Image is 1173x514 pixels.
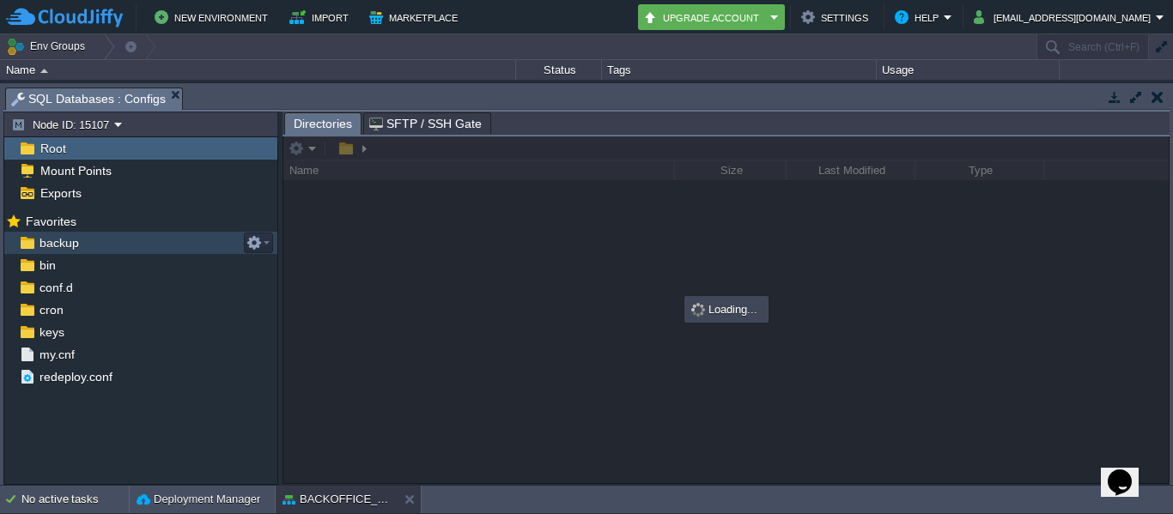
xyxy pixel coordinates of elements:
div: Running [516,80,602,126]
img: CloudJiffy [6,7,123,28]
iframe: chat widget [1101,445,1156,497]
button: [EMAIL_ADDRESS][DOMAIN_NAME] [974,7,1156,27]
button: Env Groups [6,34,91,58]
button: Import [289,7,354,27]
a: cron [36,302,66,317]
button: New Environment [155,7,273,27]
a: conf.d [36,280,76,295]
a: Favorites [22,215,79,228]
div: No active tasks [21,486,129,513]
a: Mount Points [37,163,114,178]
span: SQL Databases : Configs [11,88,166,110]
div: 131 / 522 [904,80,950,126]
button: Settings [801,7,873,27]
button: Help [895,7,944,27]
button: Upgrade Account [643,7,765,27]
button: Deployment Manager [137,491,260,508]
a: Root [37,141,69,156]
a: bin [36,257,58,273]
span: Directories [294,113,352,135]
img: AMDAwAAAACH5BAEAAAAALAAAAAABAAEAAAICRAEAOw== [15,80,40,126]
a: backup [36,235,82,251]
button: Marketplace [369,7,463,27]
a: redeploy.conf [36,369,115,384]
button: BACKOFFICE_LIVE_APP_BACKEND [283,491,391,508]
img: AMDAwAAAACH5BAEAAAAALAAAAAABAAEAAAICRAEAOw== [40,69,48,73]
div: Name [2,60,515,80]
img: AMDAwAAAACH5BAEAAAAALAAAAAABAAEAAAICRAEAOw== [1,80,15,126]
div: Usage [878,60,1059,80]
a: my.cnf [36,347,77,362]
span: Favorites [22,214,79,229]
a: Exports [37,185,84,201]
div: Loading... [686,298,767,321]
div: 13% [964,80,1020,126]
span: SFTP / SSH Gate [369,113,482,134]
button: Node ID: 15107 [11,117,114,132]
div: Status [517,60,601,80]
div: Tags [603,60,876,80]
a: keys [36,324,67,340]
